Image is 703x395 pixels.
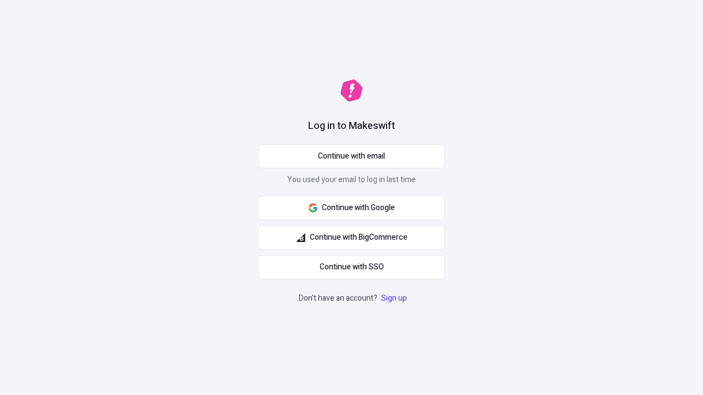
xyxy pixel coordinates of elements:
a: Sign up [379,292,409,304]
p: Don't have an account? [299,292,409,304]
p: You used your email to log in last time [258,174,445,190]
span: Continue with email [318,150,385,162]
span: Continue with Google [322,202,395,214]
button: Continue with BigCommerce [258,225,445,250]
button: Continue with Google [258,196,445,220]
a: Continue with SSO [258,255,445,279]
button: Continue with email [258,144,445,168]
h1: Log in to Makeswift [308,119,395,133]
span: Continue with BigCommerce [310,232,408,244]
